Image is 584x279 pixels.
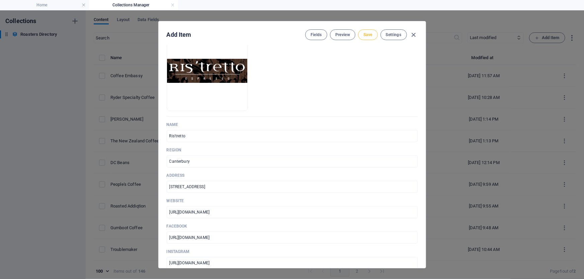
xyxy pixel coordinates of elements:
[89,1,178,9] h4: Collections Manager
[330,29,355,40] button: Preview
[167,198,418,203] p: Website
[335,32,350,37] span: Preview
[167,173,418,178] p: Address
[167,257,418,269] div: When linking to a website, it is necessary to use a complete URL, for example: "https://www.examp...
[167,147,418,153] p: Region
[167,249,418,254] p: Instagram
[305,29,327,40] button: Fields
[381,29,407,40] button: Settings
[167,122,418,127] p: Name
[311,32,322,37] span: Fields
[386,32,402,37] span: Settings
[167,59,247,83] img: ristretto_logo-lgcInj_3dTkstkv2GIyu7g.png
[358,29,378,40] button: Save
[363,32,372,37] span: Save
[167,31,191,39] h2: Add Item
[167,232,418,244] div: When linking to a website, it is necessary to use a complete URL, for example: "https://www.examp...
[167,224,418,229] p: Facebook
